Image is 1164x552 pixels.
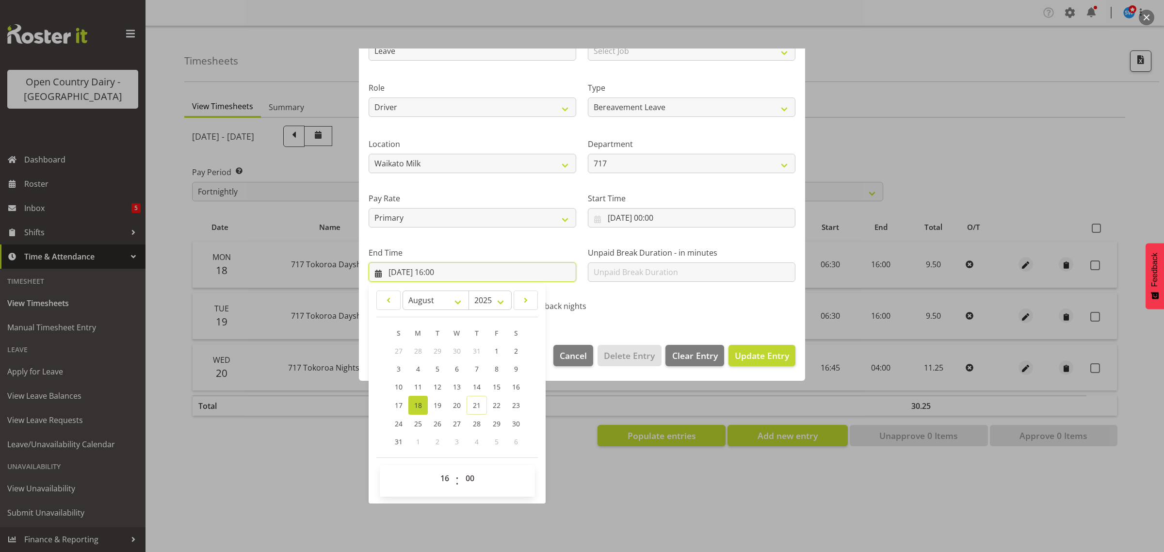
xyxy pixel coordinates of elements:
[369,262,576,282] input: Click to select...
[434,382,441,391] span: 12
[493,382,501,391] span: 15
[493,401,501,410] span: 22
[495,328,498,338] span: F
[514,328,518,338] span: S
[473,346,481,356] span: 31
[455,364,459,373] span: 6
[416,364,420,373] span: 4
[428,415,447,433] a: 26
[395,346,403,356] span: 27
[506,360,526,378] a: 9
[473,419,481,428] span: 28
[473,382,481,391] span: 14
[588,193,795,204] label: Start Time
[514,364,518,373] span: 9
[447,415,467,433] a: 27
[414,419,422,428] span: 25
[416,437,420,446] span: 1
[389,378,408,396] a: 10
[434,419,441,428] span: 26
[428,396,447,415] a: 19
[495,437,499,446] span: 5
[514,437,518,446] span: 6
[389,415,408,433] a: 24
[506,342,526,360] a: 2
[395,382,403,391] span: 10
[447,360,467,378] a: 6
[395,401,403,410] span: 17
[512,401,520,410] span: 23
[369,193,576,204] label: Pay Rate
[514,346,518,356] span: 2
[493,419,501,428] span: 29
[453,419,461,428] span: 27
[408,360,428,378] a: 4
[604,349,655,362] span: Delete Entry
[588,262,795,282] input: Unpaid Break Duration
[397,328,401,338] span: S
[414,401,422,410] span: 18
[467,415,487,433] a: 28
[369,247,576,259] label: End Time
[369,138,576,150] label: Location
[524,301,586,311] span: Call back nights
[447,378,467,396] a: 13
[487,378,506,396] a: 15
[389,433,408,451] a: 31
[395,419,403,428] span: 24
[414,382,422,391] span: 11
[453,401,461,410] span: 20
[506,378,526,396] a: 16
[434,401,441,410] span: 19
[588,247,795,259] label: Unpaid Break Duration - in minutes
[467,378,487,396] a: 14
[436,437,439,446] span: 2
[487,360,506,378] a: 8
[475,364,479,373] span: 7
[369,82,576,94] label: Role
[473,401,481,410] span: 21
[447,396,467,415] a: 20
[475,328,479,338] span: T
[495,364,499,373] span: 8
[1146,243,1164,309] button: Feedback - Show survey
[389,396,408,415] a: 17
[453,328,460,338] span: W
[588,138,795,150] label: Department
[395,437,403,446] span: 31
[475,437,479,446] span: 4
[455,437,459,446] span: 3
[512,382,520,391] span: 16
[453,346,461,356] span: 30
[495,346,499,356] span: 1
[598,345,661,366] button: Delete Entry
[415,328,421,338] span: M
[453,382,461,391] span: 13
[369,41,576,61] input: Shift Name
[553,345,593,366] button: Cancel
[428,378,447,396] a: 12
[512,419,520,428] span: 30
[487,396,506,415] a: 22
[397,364,401,373] span: 3
[735,350,789,361] span: Update Entry
[436,364,439,373] span: 5
[467,396,487,415] a: 21
[408,396,428,415] a: 18
[487,342,506,360] a: 1
[467,360,487,378] a: 7
[408,415,428,433] a: 25
[428,360,447,378] a: 5
[408,378,428,396] a: 11
[506,415,526,433] a: 30
[455,469,459,493] span: :
[436,328,439,338] span: T
[560,349,587,362] span: Cancel
[506,396,526,415] a: 23
[672,349,718,362] span: Clear Entry
[389,360,408,378] a: 3
[1150,253,1159,287] span: Feedback
[728,345,795,366] button: Update Entry
[588,82,795,94] label: Type
[414,346,422,356] span: 28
